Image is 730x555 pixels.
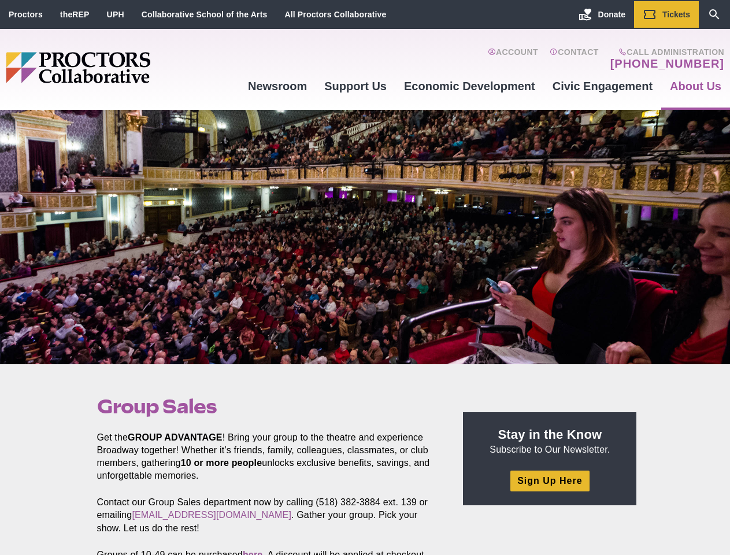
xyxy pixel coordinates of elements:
[284,10,386,19] a: All Proctors Collaborative
[662,10,690,19] span: Tickets
[239,71,316,102] a: Newsroom
[97,496,437,534] p: Contact our Group Sales department now by calling (518) 382-3884 ext. 139 or emailing . Gather yo...
[607,47,724,57] span: Call Administration
[316,71,395,102] a: Support Us
[510,471,589,491] a: Sign Up Here
[132,510,291,520] a: [EMAIL_ADDRESS][DOMAIN_NAME]
[477,426,622,456] p: Subscribe to Our Newsletter.
[181,458,262,468] strong: 10 or more people
[550,47,599,71] a: Contact
[9,10,43,19] a: Proctors
[544,71,661,102] a: Civic Engagement
[570,1,634,28] a: Donate
[395,71,544,102] a: Economic Development
[107,10,124,19] a: UPH
[598,10,625,19] span: Donate
[661,71,730,102] a: About Us
[97,431,437,482] p: Get the ! Bring your group to the theatre and experience Broadway together! Whether it’s friends,...
[128,432,223,442] strong: GROUP ADVANTAGE
[634,1,699,28] a: Tickets
[498,427,602,442] strong: Stay in the Know
[488,47,538,71] a: Account
[97,395,437,417] h1: Group Sales
[699,1,730,28] a: Search
[142,10,268,19] a: Collaborative School of the Arts
[6,52,239,83] img: Proctors logo
[610,57,724,71] a: [PHONE_NUMBER]
[60,10,90,19] a: theREP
